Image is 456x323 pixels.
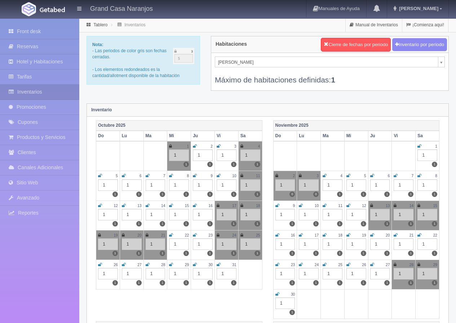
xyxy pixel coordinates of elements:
[231,221,236,226] label: 1
[323,238,342,250] div: 1
[214,131,238,141] th: Vi
[122,179,142,191] div: 1
[388,174,390,178] small: 6
[291,292,295,296] small: 30
[140,174,142,178] small: 6
[193,238,213,250] div: 1
[183,280,189,286] label: 1
[185,204,189,208] small: 15
[137,204,141,208] small: 13
[187,144,189,148] small: 1
[231,162,236,167] label: 1
[346,209,366,220] div: 1
[193,149,213,161] div: 1
[275,297,295,309] div: 1
[435,174,437,178] small: 8
[313,251,319,256] label: 1
[361,192,366,197] label: 1
[433,263,437,267] small: 29
[240,209,260,220] div: 1
[313,192,319,197] label: 0
[160,280,165,286] label: 1
[234,144,236,148] small: 3
[394,268,413,279] div: 1
[293,204,295,208] small: 9
[40,7,65,12] img: Getabed
[256,233,260,237] small: 25
[217,209,236,220] div: 1
[240,238,260,250] div: 1
[323,179,342,191] div: 1
[254,192,260,197] label: 1
[408,192,413,197] label: 1
[289,280,295,286] label: 1
[137,263,141,267] small: 27
[137,233,141,237] small: 20
[289,310,295,315] label: 1
[207,280,213,286] label: 1
[337,192,342,197] label: 1
[346,268,366,279] div: 1
[231,280,236,286] label: 1
[384,192,390,197] label: 1
[93,22,107,27] a: Tablero
[114,263,118,267] small: 26
[143,131,167,141] th: Ma
[275,238,295,250] div: 1
[136,221,142,226] label: 1
[275,268,295,279] div: 1
[417,209,437,220] div: 1
[408,221,413,226] label: 1
[416,131,439,141] th: Sa
[122,268,142,279] div: 1
[408,280,413,286] label: 1
[299,209,319,220] div: 1
[216,41,247,47] h4: Habitaciones
[432,221,437,226] label: 1
[232,233,236,237] small: 24
[315,204,319,208] small: 10
[254,162,260,167] label: 1
[313,221,319,226] label: 1
[183,192,189,197] label: 1
[433,233,437,237] small: 22
[112,280,118,286] label: 1
[346,18,402,32] a: Manual de Inventarios
[321,38,391,51] button: Cierre de fechas por periodo
[98,209,118,220] div: 1
[338,204,342,208] small: 11
[289,192,295,197] label: 0
[386,204,390,208] small: 13
[112,221,118,226] label: 1
[417,149,437,161] div: 1
[433,204,437,208] small: 15
[368,131,392,141] th: Ju
[315,233,319,237] small: 17
[116,174,118,178] small: 5
[136,251,142,256] label: 1
[217,268,236,279] div: 1
[315,263,319,267] small: 24
[370,209,390,220] div: 1
[364,174,366,178] small: 5
[209,233,213,237] small: 23
[299,238,319,250] div: 1
[169,238,189,250] div: 1
[386,233,390,237] small: 20
[112,251,118,256] label: 1
[293,174,295,178] small: 2
[344,131,368,141] th: Mi
[337,251,342,256] label: 1
[397,6,438,11] span: [PERSON_NAME]
[22,2,36,16] img: Getabed
[409,204,413,208] small: 14
[136,192,142,197] label: 1
[96,120,262,131] th: Octubre 2025
[338,233,342,237] small: 18
[207,251,213,256] label: 1
[161,233,165,237] small: 21
[98,179,118,191] div: 1
[218,57,435,68] span: [PERSON_NAME]
[258,144,260,148] small: 4
[346,238,366,250] div: 1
